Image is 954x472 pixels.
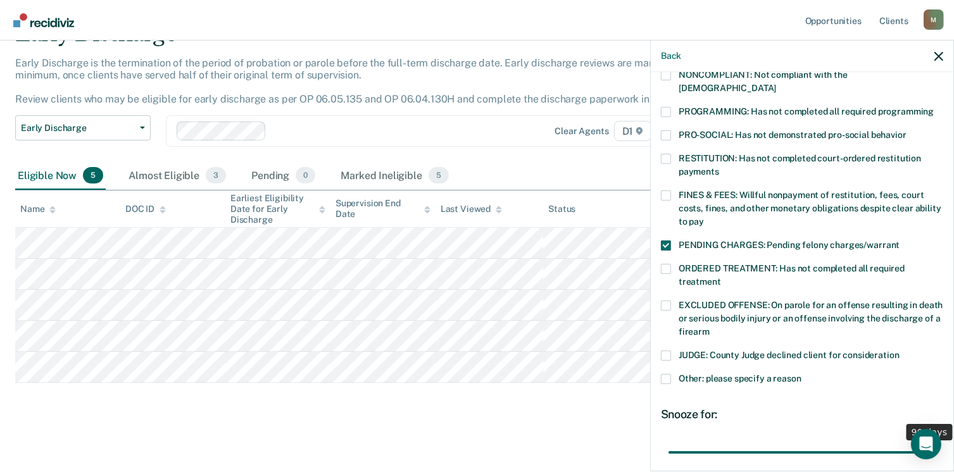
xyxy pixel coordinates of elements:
[338,162,451,190] div: Marked Ineligible
[83,167,103,183] span: 5
[679,153,921,177] span: RESTITUTION: Has not completed court-ordered restitution payments
[679,106,934,116] span: PROGRAMMING: Has not completed all required programming
[679,300,943,337] span: EXCLUDED OFFENSE: On parole for an offense resulting in death or serious bodily injury or an offe...
[679,130,907,140] span: PRO-SOCIAL: Has not demonstrated pro-social behavior
[661,407,943,421] div: Snooze for:
[15,57,696,106] p: Early Discharge is the termination of the period of probation or parole before the full-term disc...
[679,240,900,250] span: PENDING CHARGES: Pending felony charges/warrant
[125,204,166,214] div: DOC ID
[679,190,941,227] span: FINES & FEES: Willful nonpayment of restitution, fees, court costs, fines, and other monetary obl...
[924,9,944,30] button: Profile dropdown button
[15,162,106,190] div: Eligible Now
[21,123,135,134] span: Early Discharge
[679,350,900,360] span: JUDGE: County Judge declined client for consideration
[441,204,502,214] div: Last Viewed
[555,126,608,137] div: Clear agents
[661,51,681,61] button: Back
[20,204,56,214] div: Name
[126,162,229,190] div: Almost Eligible
[911,429,941,459] div: Open Intercom Messenger
[206,167,226,183] span: 3
[679,263,905,287] span: ORDERED TREATMENT: Has not completed all required treatment
[336,198,430,220] div: Supervision End Date
[679,373,801,383] span: Other: please specify a reason
[614,121,652,141] span: D1
[429,167,449,183] span: 5
[924,9,944,30] div: M
[907,424,953,440] div: 90 days
[13,13,74,27] img: Recidiviz
[296,167,315,183] span: 0
[548,204,575,214] div: Status
[249,162,318,190] div: Pending
[230,193,325,225] div: Earliest Eligibility Date for Early Discharge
